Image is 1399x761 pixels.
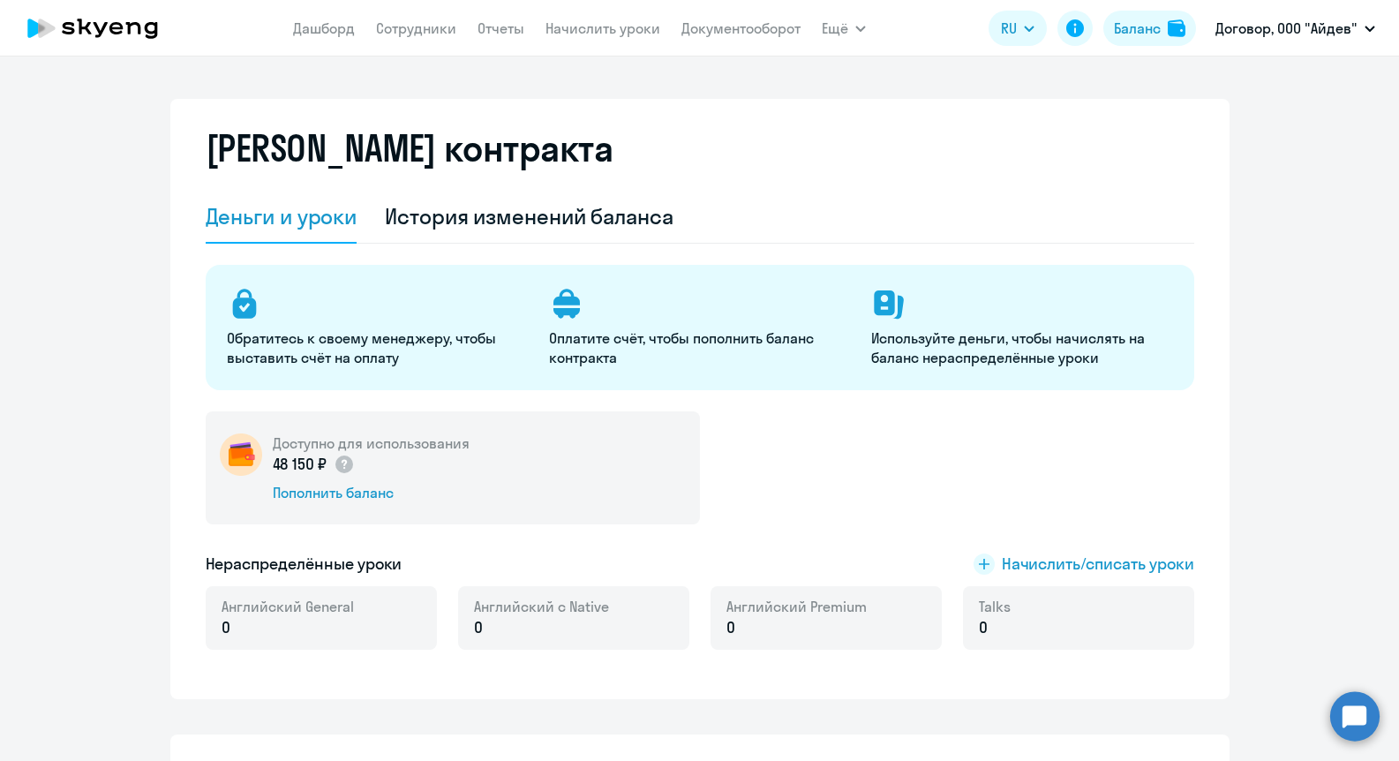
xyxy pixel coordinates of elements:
div: Деньги и уроки [206,202,357,230]
p: 48 150 ₽ [273,453,356,476]
p: Используйте деньги, чтобы начислять на баланс нераспределённые уроки [871,328,1172,367]
h5: Нераспределённые уроки [206,553,402,576]
span: 0 [979,616,988,639]
span: RU [1001,18,1017,39]
span: 0 [726,616,735,639]
h5: Доступно для использования [273,433,470,453]
p: Договор, ООО "Айдев" [1215,18,1358,39]
h2: [PERSON_NAME] контракта [206,127,613,170]
a: Дашборд [293,19,355,37]
button: RU [989,11,1047,46]
p: Обратитесь к своему менеджеру, чтобы выставить счёт на оплату [227,328,528,367]
img: wallet-circle.png [220,433,262,476]
span: Английский Premium [726,597,867,616]
a: Отчеты [478,19,524,37]
a: Сотрудники [376,19,456,37]
button: Ещё [822,11,866,46]
span: 0 [474,616,483,639]
div: Пополнить баланс [273,483,470,502]
div: История изменений баланса [385,202,673,230]
span: Начислить/списать уроки [1002,553,1194,576]
a: Документооборот [681,19,801,37]
span: Английский General [222,597,354,616]
span: Talks [979,597,1011,616]
span: 0 [222,616,230,639]
span: Английский с Native [474,597,609,616]
img: balance [1168,19,1185,37]
a: Начислить уроки [545,19,660,37]
span: Ещё [822,18,848,39]
button: Балансbalance [1103,11,1196,46]
button: Договор, ООО "Айдев" [1207,7,1384,49]
p: Оплатите счёт, чтобы пополнить баланс контракта [549,328,850,367]
div: Баланс [1114,18,1161,39]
